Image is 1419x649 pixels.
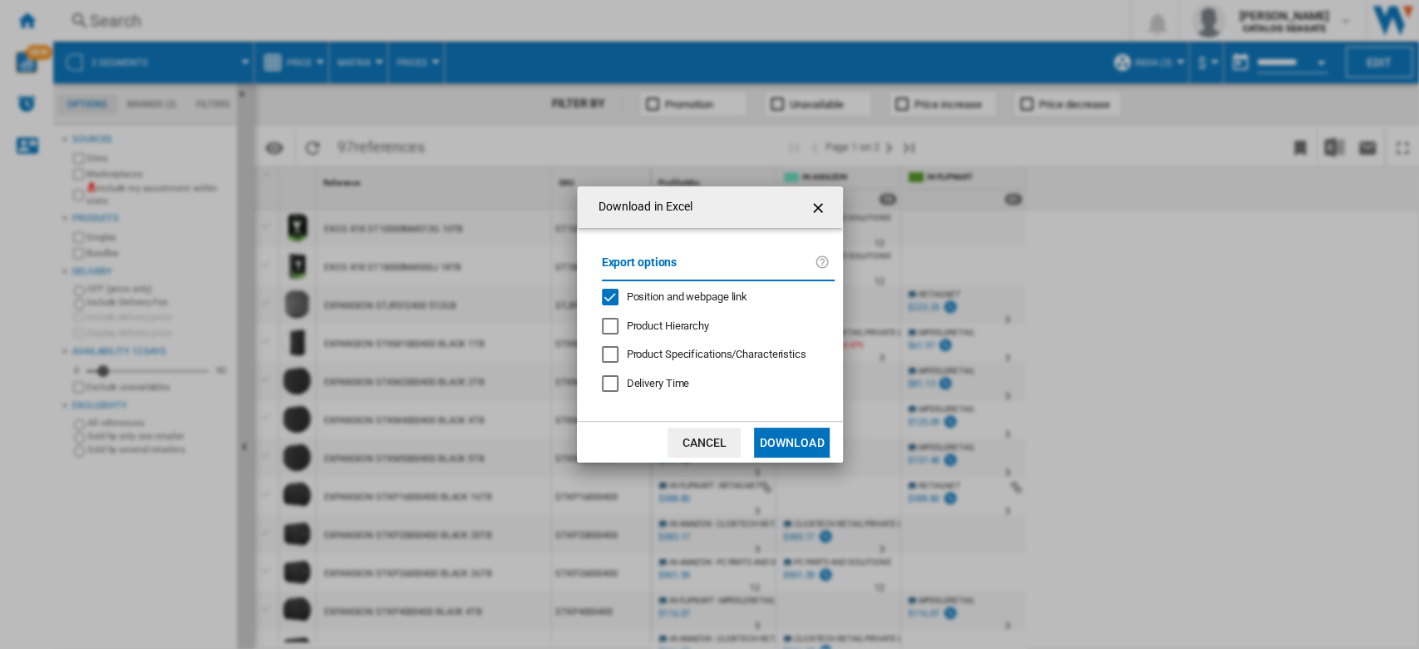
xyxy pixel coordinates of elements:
ng-md-icon: getI18NText('BUTTONS.CLOSE_DIALOG') [810,198,830,218]
label: Export options [602,253,815,284]
span: Delivery Time [627,377,690,389]
div: Only applies to Category View [627,347,806,362]
span: Position and webpage link [627,290,748,303]
md-checkbox: Position and webpage link [602,290,821,305]
md-checkbox: Product Hierarchy [602,318,821,334]
button: Cancel [668,428,741,458]
button: getI18NText('BUTTONS.CLOSE_DIALOG') [803,191,836,224]
button: Download [754,428,829,458]
md-checkbox: Delivery Time [602,376,835,392]
span: Product Specifications/Characteristics [627,348,806,360]
h4: Download in Excel [590,199,693,216]
span: Product Hierarchy [627,320,709,332]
